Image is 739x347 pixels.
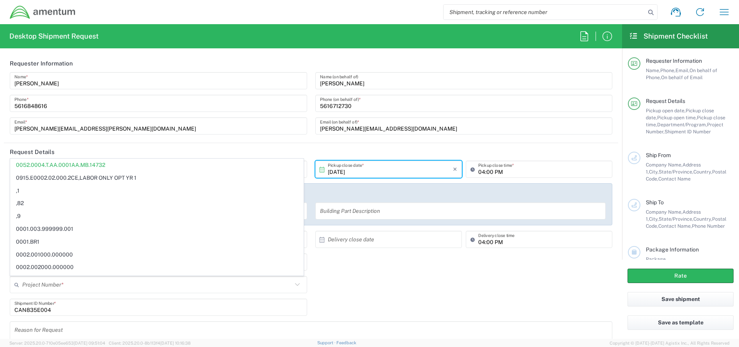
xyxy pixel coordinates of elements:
[646,209,682,215] span: Company Name,
[649,216,659,222] span: City,
[657,115,697,120] span: Pickup open time,
[11,249,303,261] span: 0002.001000.000000
[10,148,55,156] h2: Request Details
[11,261,303,273] span: 0002.002000.000000
[646,152,671,158] span: Ship From
[646,98,685,104] span: Request Details
[693,169,712,175] span: Country,
[665,129,711,135] span: Shipment ID Number
[629,32,708,41] h2: Shipment Checklist
[74,341,105,345] span: [DATE] 09:51:04
[9,341,105,345] span: Server: 2025.20.0-710e05ee653
[659,169,693,175] span: State/Province,
[610,340,730,347] span: Copyright © [DATE]-[DATE] Agistix Inc., All Rights Reserved
[646,246,699,253] span: Package Information
[649,169,659,175] span: City,
[646,67,660,73] span: Name,
[11,197,303,209] span: ,82
[646,108,686,113] span: Pickup open date,
[10,60,73,67] h2: Requester Information
[11,185,303,197] span: ,1
[692,223,725,229] span: Phone Number
[628,292,734,306] button: Save shipment
[9,32,99,41] h2: Desktop Shipment Request
[675,67,689,73] span: Email,
[660,67,675,73] span: Phone,
[109,341,191,345] span: Client: 2025.20.0-8b113f4
[160,341,191,345] span: [DATE] 10:16:38
[444,5,645,19] input: Shipment, tracking or reference number
[11,159,303,171] span: 0052.0004.T.AA.0001AA.MB.14732
[646,58,702,64] span: Requester Information
[628,315,734,330] button: Save as template
[661,74,703,80] span: On behalf of Email
[453,163,457,175] i: ×
[646,199,664,205] span: Ship To
[11,172,303,184] span: 0915.E0002.02.000.2CE,LABOR ONLY OPT YR 1
[11,274,303,286] span: 0008.00.INVT00.00.00
[628,269,734,283] button: Rate
[659,216,693,222] span: State/Province,
[317,340,337,345] a: Support
[646,162,682,168] span: Company Name,
[658,223,692,229] span: Contact Name,
[11,223,303,235] span: 0001.003.999999.001
[9,5,76,19] img: dyncorp
[11,210,303,222] span: ,9
[693,216,712,222] span: Country,
[336,340,356,345] a: Feedback
[657,122,707,127] span: Department/Program,
[658,176,691,182] span: Contact Name
[11,236,303,248] span: 0001.BR1
[646,256,666,269] span: Package 1:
